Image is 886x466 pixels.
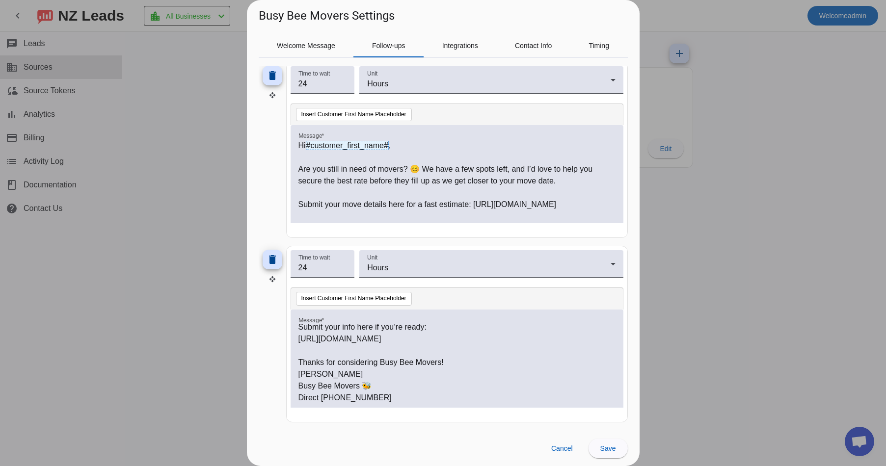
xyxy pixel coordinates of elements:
[267,70,278,81] mat-icon: delete
[367,255,377,261] mat-label: Unit
[298,321,616,333] p: Submit your info here if you’re ready:
[589,42,609,49] span: Timing
[298,333,616,345] p: [URL][DOMAIN_NAME]
[267,254,278,265] mat-icon: delete
[298,70,330,77] mat-label: Time to wait
[296,108,412,122] button: Insert Customer First Name Placeholder
[515,42,552,49] span: Contact Info
[298,163,616,187] p: Are you still in need of movers? 😊 We have a few spots left, and I’d love to help you secure the ...
[551,444,573,452] span: Cancel
[298,368,616,380] p: [PERSON_NAME]
[589,439,628,458] button: Save
[298,255,330,261] mat-label: Time to wait
[372,42,405,49] span: Follow-ups
[367,70,377,77] mat-label: Unit
[277,42,335,49] span: Welcome Message
[600,444,616,452] span: Save
[367,79,388,88] span: Hours
[306,141,389,150] span: #customer_first_name#
[442,42,478,49] span: Integrations
[367,263,388,272] span: Hours
[298,392,616,404] p: Direct [PHONE_NUMBER]
[296,292,412,306] button: Insert Customer First Name Placeholder
[298,199,616,210] p: Submit your move details here for a fast estimate: [URL][DOMAIN_NAME]
[298,140,616,152] p: Hi ,
[298,380,616,392] p: Busy Bee Movers 🐝
[298,357,616,368] p: Thanks for considering Busy Bee Movers!
[259,8,395,24] h1: Busy Bee Movers Settings
[543,439,581,458] button: Cancel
